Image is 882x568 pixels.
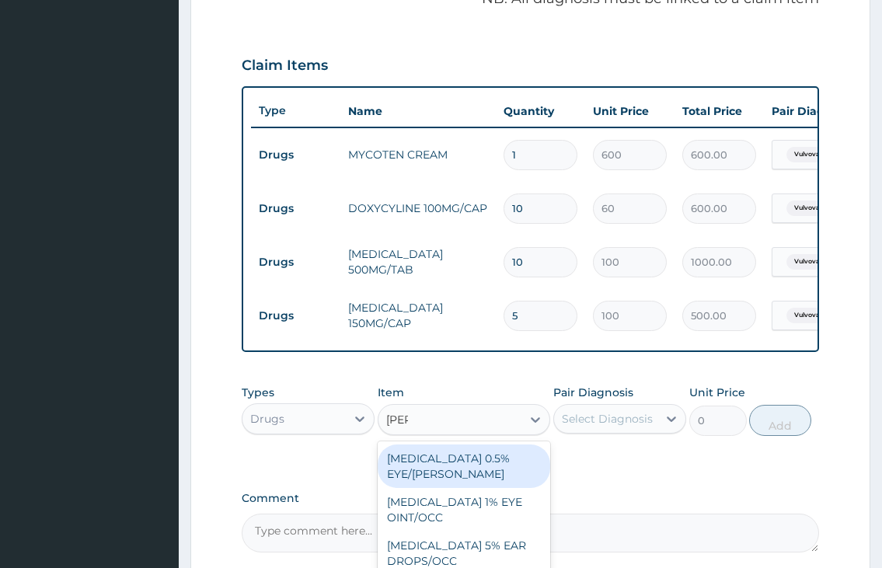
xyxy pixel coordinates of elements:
[585,96,675,127] th: Unit Price
[242,57,328,75] h3: Claim Items
[340,239,496,285] td: [MEDICAL_DATA] 500MG/TAB
[250,411,284,427] div: Drugs
[749,405,811,436] button: Add
[251,248,340,277] td: Drugs
[242,386,274,399] label: Types
[251,141,340,169] td: Drugs
[340,292,496,339] td: [MEDICAL_DATA] 150MG/CAP
[251,96,340,125] th: Type
[675,96,764,127] th: Total Price
[251,194,340,223] td: Drugs
[251,301,340,330] td: Drugs
[340,193,496,224] td: DOXYCYLINE 100MG/CAP
[689,385,745,400] label: Unit Price
[340,139,496,170] td: MYCOTEN CREAM
[378,385,404,400] label: Item
[496,96,585,127] th: Quantity
[242,492,818,505] label: Comment
[378,488,551,531] div: [MEDICAL_DATA] 1% EYE OINT/OCC
[553,385,633,400] label: Pair Diagnosis
[378,444,551,488] div: [MEDICAL_DATA] 0.5% EYE/[PERSON_NAME]
[340,96,496,127] th: Name
[562,411,653,427] div: Select Diagnosis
